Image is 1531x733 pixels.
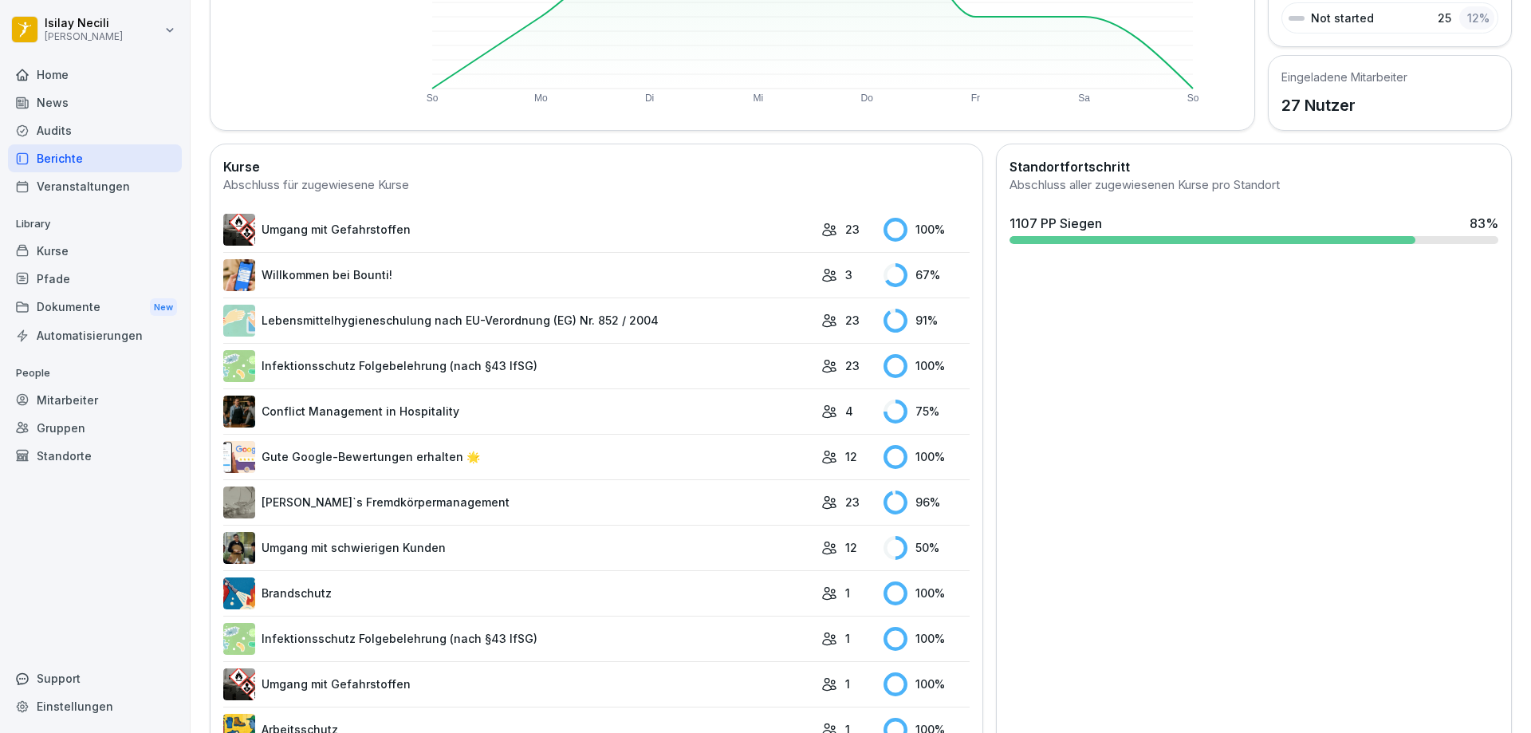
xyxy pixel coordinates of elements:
[45,17,123,30] p: Isilay Necili
[845,312,860,329] p: 23
[884,491,970,514] div: 96 %
[8,442,182,470] a: Standorte
[1281,69,1407,85] h5: Eingeladene Mitarbeiter
[845,221,860,238] p: 23
[884,627,970,651] div: 100 %
[223,577,255,609] img: b0iy7e1gfawqjs4nezxuanzk.png
[223,487,813,518] a: [PERSON_NAME]`s Fremdkörpermanagement
[223,623,813,655] a: Infektionsschutz Folgebelehrung (nach §43 IfSG)
[884,581,970,605] div: 100 %
[8,116,182,144] a: Audits
[8,414,182,442] a: Gruppen
[223,487,255,518] img: ltafy9a5l7o16y10mkzj65ij.png
[845,448,857,465] p: 12
[1003,207,1505,250] a: 1107 PP Siegen83%
[8,293,182,322] div: Dokumente
[8,265,182,293] a: Pfade
[223,532,255,564] img: ibmq16c03v2u1873hyb2ubud.png
[8,692,182,720] a: Einstellungen
[1438,10,1451,26] p: 25
[8,172,182,200] a: Veranstaltungen
[8,61,182,89] a: Home
[223,305,813,337] a: Lebensmittelhygieneschulung nach EU-Verordnung (EG) Nr. 852 / 2004
[223,214,813,246] a: Umgang mit Gefahrstoffen
[1470,214,1498,233] div: 83 %
[150,298,177,317] div: New
[1281,93,1407,117] p: 27 Nutzer
[971,93,980,104] text: Fr
[223,396,255,428] img: v5km1yrum515hbryjbhr1wgk.png
[223,350,255,382] img: tgff07aey9ahi6f4hltuk21p.png
[8,144,182,172] a: Berichte
[223,157,970,176] h2: Kurse
[845,494,860,510] p: 23
[845,539,857,556] p: 12
[1078,93,1090,104] text: Sa
[8,237,182,265] a: Kurse
[223,350,813,382] a: Infektionsschutz Folgebelehrung (nach §43 IfSG)
[884,263,970,287] div: 67 %
[884,309,970,333] div: 91 %
[754,93,764,104] text: Mi
[845,676,850,692] p: 1
[645,93,654,104] text: Di
[845,266,852,283] p: 3
[223,441,813,473] a: Gute Google-Bewertungen erhalten 🌟
[845,403,853,420] p: 4
[223,305,255,337] img: gxsnf7ygjsfsmxd96jxi4ufn.png
[223,259,255,291] img: xh3bnih80d1pxcetv9zsuevg.png
[8,361,182,386] p: People
[1459,6,1494,30] div: 12 %
[534,93,548,104] text: Mo
[8,211,182,237] p: Library
[223,668,255,700] img: ro33qf0i8ndaw7nkfv0stvse.png
[223,176,970,195] div: Abschluss für zugewiesene Kurse
[860,93,873,104] text: Do
[884,536,970,560] div: 50 %
[223,668,813,700] a: Umgang mit Gefahrstoffen
[223,441,255,473] img: iwscqm9zjbdjlq9atufjsuwv.png
[884,354,970,378] div: 100 %
[884,400,970,424] div: 75 %
[45,31,123,42] p: [PERSON_NAME]
[884,445,970,469] div: 100 %
[8,664,182,692] div: Support
[8,386,182,414] a: Mitarbeiter
[1010,176,1498,195] div: Abschluss aller zugewiesenen Kurse pro Standort
[8,293,182,322] a: DokumenteNew
[845,357,860,374] p: 23
[223,623,255,655] img: tgff07aey9ahi6f4hltuk21p.png
[223,532,813,564] a: Umgang mit schwierigen Kunden
[8,89,182,116] a: News
[1187,93,1199,104] text: So
[884,218,970,242] div: 100 %
[427,93,439,104] text: So
[1010,214,1102,233] div: 1107 PP Siegen
[1311,10,1374,26] p: Not started
[845,630,850,647] p: 1
[223,214,255,246] img: ro33qf0i8ndaw7nkfv0stvse.png
[8,321,182,349] a: Automatisierungen
[223,259,813,291] a: Willkommen bei Bounti!
[845,585,850,601] p: 1
[1010,157,1498,176] h2: Standortfortschritt
[223,577,813,609] a: Brandschutz
[223,396,813,428] a: Conflict Management in Hospitality
[884,672,970,696] div: 100 %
